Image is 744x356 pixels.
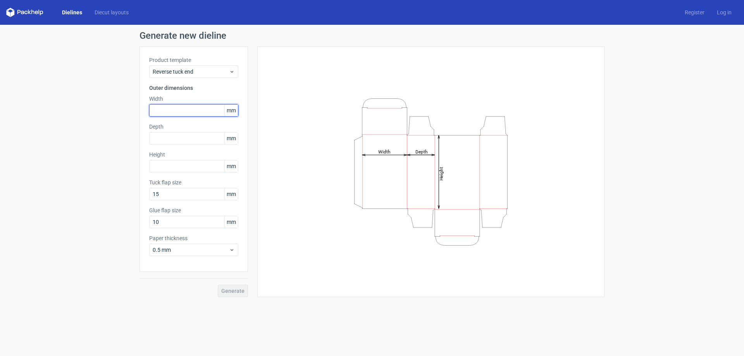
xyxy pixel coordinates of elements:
label: Glue flap size [149,206,238,214]
label: Tuck flap size [149,179,238,186]
a: Log in [711,9,738,16]
span: Reverse tuck end [153,68,229,76]
label: Depth [149,123,238,131]
a: Register [679,9,711,16]
label: Height [149,151,238,158]
h1: Generate new dieline [139,31,604,40]
span: 0.5 mm [153,246,229,254]
span: mm [224,216,238,228]
a: Diecut layouts [88,9,135,16]
span: mm [224,132,238,144]
tspan: Depth [415,149,428,154]
tspan: Height [439,167,444,180]
label: Product template [149,56,238,64]
h3: Outer dimensions [149,84,238,92]
span: mm [224,105,238,116]
label: Paper thickness [149,234,238,242]
label: Width [149,95,238,103]
span: mm [224,160,238,172]
tspan: Width [378,149,391,154]
span: mm [224,188,238,200]
a: Dielines [56,9,88,16]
